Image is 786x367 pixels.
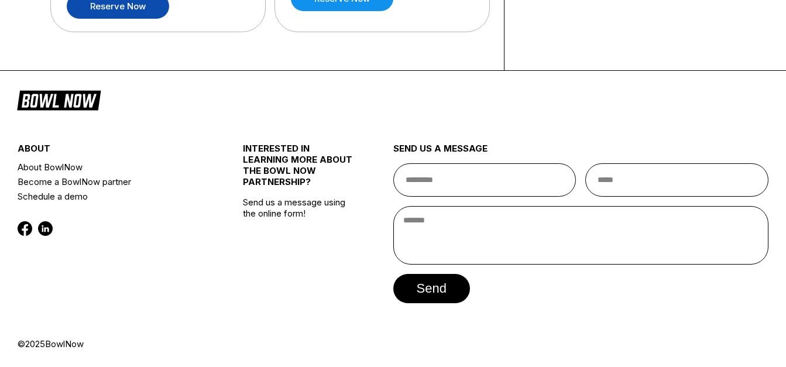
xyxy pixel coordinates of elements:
div: © 2025 BowlNow [18,338,768,349]
a: Schedule a demo [18,189,205,204]
div: send us a message [393,143,769,163]
div: Send us a message using the online form! [243,117,355,338]
a: Become a BowlNow partner [18,174,205,189]
button: send [393,274,470,303]
div: INTERESTED IN LEARNING MORE ABOUT THE BOWL NOW PARTNERSHIP? [243,143,355,197]
a: About BowlNow [18,160,205,174]
div: about [18,143,205,160]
